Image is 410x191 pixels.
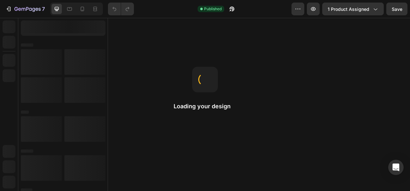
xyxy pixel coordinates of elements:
[388,160,404,175] div: Open Intercom Messenger
[392,6,402,12] span: Save
[322,3,384,15] button: 1 product assigned
[174,103,236,110] h2: Loading your design
[3,3,48,15] button: 7
[386,3,407,15] button: Save
[42,5,45,13] p: 7
[204,6,222,12] span: Published
[108,3,134,15] div: Undo/Redo
[328,6,369,12] span: 1 product assigned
